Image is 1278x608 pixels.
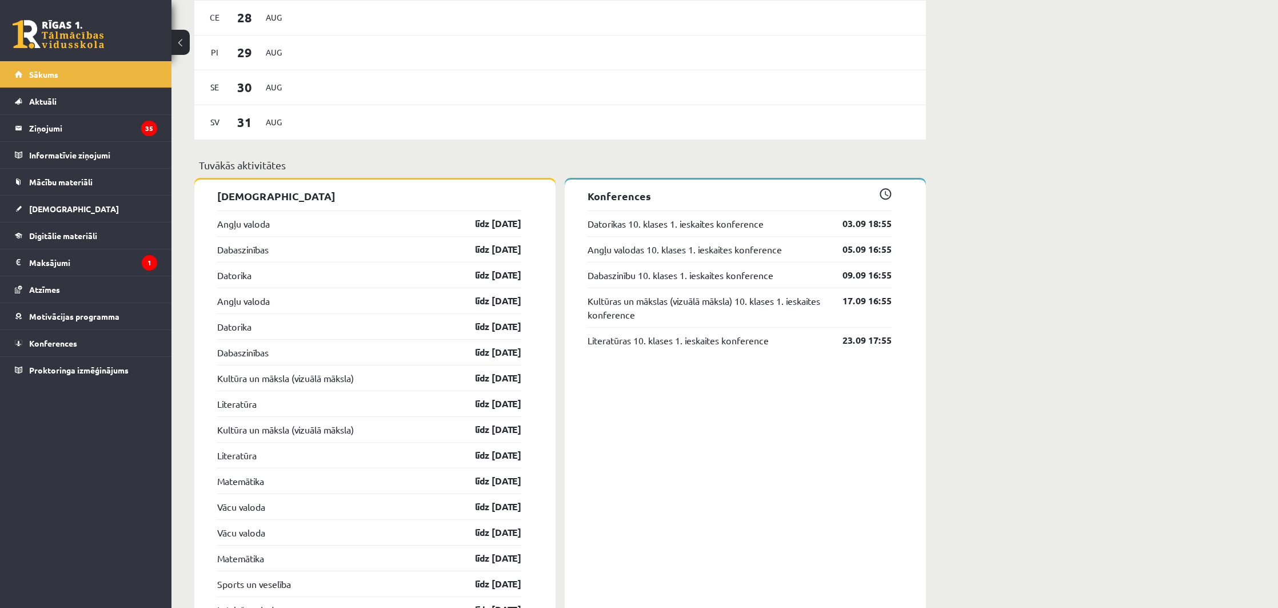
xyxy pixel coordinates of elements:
[15,222,157,249] a: Digitālie materiāli
[455,448,521,462] a: līdz [DATE]
[217,188,521,204] p: [DEMOGRAPHIC_DATA]
[455,577,521,591] a: līdz [DATE]
[217,268,251,282] a: Datorika
[199,157,921,173] p: Tuvākās aktivitātes
[29,249,157,276] legend: Maksājumi
[15,249,157,276] a: Maksājumi1
[455,345,521,359] a: līdz [DATE]
[15,61,157,88] a: Sākums
[29,177,93,187] span: Mācību materiāli
[15,330,157,356] a: Konferences
[29,338,77,348] span: Konferences
[588,188,892,204] p: Konferences
[217,526,265,539] a: Vācu valoda
[217,551,264,565] a: Matemātika
[227,78,262,97] span: 30
[217,423,354,436] a: Kultūra un māksla (vizuālā māksla)
[455,320,521,333] a: līdz [DATE]
[455,371,521,385] a: līdz [DATE]
[217,320,251,333] a: Datorika
[455,423,521,436] a: līdz [DATE]
[29,142,157,168] legend: Informatīvie ziņojumi
[262,43,286,61] span: Aug
[15,276,157,303] a: Atzīmes
[825,268,892,282] a: 09.09 16:55
[455,551,521,565] a: līdz [DATE]
[217,294,270,308] a: Angļu valoda
[227,43,262,62] span: 29
[217,217,270,231] a: Angļu valoda
[29,69,58,80] span: Sākums
[588,294,825,321] a: Kultūras un mākslas (vizuālā māksla) 10. klases 1. ieskaites konference
[217,448,257,462] a: Literatūra
[29,311,119,321] span: Motivācijas programma
[262,78,286,96] span: Aug
[29,204,119,214] span: [DEMOGRAPHIC_DATA]
[227,113,262,132] span: 31
[227,8,262,27] span: 28
[217,500,265,514] a: Vācu valoda
[203,78,227,96] span: Se
[217,397,257,411] a: Literatūra
[203,9,227,26] span: Ce
[455,217,521,231] a: līdz [DATE]
[217,474,264,488] a: Matemātika
[588,333,769,347] a: Literatūras 10. klases 1. ieskaites konference
[29,96,57,106] span: Aktuāli
[217,345,269,359] a: Dabaszinības
[455,268,521,282] a: līdz [DATE]
[15,357,157,383] a: Proktoringa izmēģinājums
[455,243,521,256] a: līdz [DATE]
[455,526,521,539] a: līdz [DATE]
[455,500,521,514] a: līdz [DATE]
[203,113,227,131] span: Sv
[141,121,157,136] i: 35
[29,284,60,295] span: Atzīmes
[262,9,286,26] span: Aug
[588,268,773,282] a: Dabaszinību 10. klases 1. ieskaites konference
[15,142,157,168] a: Informatīvie ziņojumi
[825,243,892,256] a: 05.09 16:55
[15,169,157,195] a: Mācību materiāli
[455,397,521,411] a: līdz [DATE]
[15,303,157,329] a: Motivācijas programma
[29,365,129,375] span: Proktoringa izmēģinājums
[142,255,157,271] i: 1
[455,474,521,488] a: līdz [DATE]
[15,196,157,222] a: [DEMOGRAPHIC_DATA]
[217,577,291,591] a: Sports un veselība
[217,243,269,256] a: Dabaszinības
[588,217,764,231] a: Datorikas 10. klases 1. ieskaites konference
[262,113,286,131] span: Aug
[29,115,157,141] legend: Ziņojumi
[203,43,227,61] span: Pi
[825,333,892,347] a: 23.09 17:55
[825,217,892,231] a: 03.09 18:55
[588,243,782,256] a: Angļu valodas 10. klases 1. ieskaites konference
[15,88,157,114] a: Aktuāli
[217,371,354,385] a: Kultūra un māksla (vizuālā māksla)
[13,20,104,49] a: Rīgas 1. Tālmācības vidusskola
[15,115,157,141] a: Ziņojumi35
[29,231,97,241] span: Digitālie materiāli
[455,294,521,308] a: līdz [DATE]
[825,294,892,308] a: 17.09 16:55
